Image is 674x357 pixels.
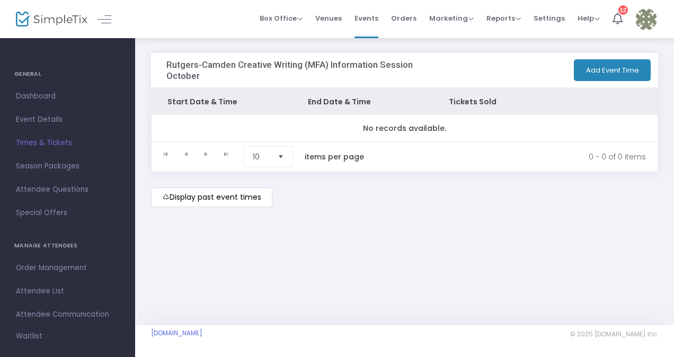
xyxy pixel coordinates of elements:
h4: MANAGE ATTENDEES [14,235,121,256]
label: items per page [305,151,364,162]
th: Tickets Sold [433,88,545,115]
h3: Rutgers-Camden Creative Writing (MFA) Information Session October [166,59,414,81]
span: 10 [253,151,269,162]
button: Select [273,147,288,167]
span: Venues [315,5,342,32]
span: Attendee List [16,284,119,298]
span: Marketing [429,13,474,23]
span: Box Office [260,13,303,23]
th: Start Date & Time [152,88,292,115]
h4: GENERAL [14,64,121,85]
span: Reports [486,13,521,23]
div: Data table [152,88,658,141]
span: Event Details [16,113,119,127]
span: Orders [391,5,416,32]
span: Attendee Communication [16,308,119,322]
span: Season Packages [16,159,119,173]
span: Dashboard [16,90,119,103]
span: Events [354,5,378,32]
span: Special Offers [16,206,119,220]
button: Add Event Time [574,59,651,81]
td: No records available. [152,115,658,141]
span: Waitlist [16,331,42,342]
div: 12 [618,5,628,15]
span: Order Management [16,261,119,275]
span: Attendee Questions [16,183,119,197]
span: Times & Tickets [16,136,119,150]
span: © 2025 [DOMAIN_NAME] Inc. [570,330,658,338]
span: Settings [534,5,565,32]
a: [DOMAIN_NAME] [151,329,202,337]
m-button: Display past event times [151,188,272,207]
th: End Date & Time [292,88,432,115]
span: Help [578,13,600,23]
kendo-pager-info: 0 - 0 of 0 items [386,146,646,167]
